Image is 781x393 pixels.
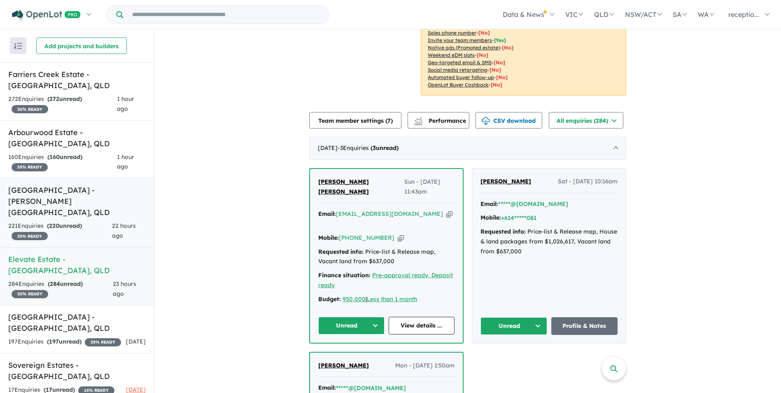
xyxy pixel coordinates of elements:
a: [PERSON_NAME] [318,361,369,371]
span: 272 [49,95,59,103]
span: 1 hour ago [117,153,134,171]
a: 950,000 [343,295,366,303]
button: Team member settings (7) [309,112,401,129]
strong: ( unread) [47,222,82,229]
a: Profile & Notes [551,317,618,335]
a: [EMAIL_ADDRESS][DOMAIN_NAME] [336,210,443,218]
span: Mon - [DATE] 1:50am [395,361,455,371]
u: Native ads (Promoted estate) [428,44,500,51]
span: [DATE] [126,338,146,345]
h5: Elevate Estate - [GEOGRAPHIC_DATA] , QLD [8,254,146,276]
strong: Mobile: [318,234,339,241]
span: [ Yes ] [494,37,506,43]
div: | [318,295,455,304]
strong: Email: [480,200,498,208]
span: [ No ] [478,30,490,36]
a: Pre-approval ready, Deposit ready [318,271,453,289]
a: View details ... [389,317,455,335]
span: 23 hours ago [113,280,136,297]
span: 1 hour ago [117,95,134,112]
u: Invite your team members [428,37,492,43]
span: [No] [477,52,488,58]
a: [PHONE_NUMBER] [339,234,394,241]
div: 284 Enquir ies [8,279,113,299]
img: Openlot PRO Logo White [12,10,81,20]
h5: [GEOGRAPHIC_DATA] - [GEOGRAPHIC_DATA] , QLD [8,311,146,334]
span: 30 % READY [12,105,48,113]
strong: Requested info: [480,228,526,235]
h5: Arbourwood Estate - [GEOGRAPHIC_DATA] , QLD [8,127,146,149]
a: Less than 1 month [367,295,417,303]
span: 30 % READY [12,290,48,298]
strong: Email: [318,384,336,391]
span: Sun - [DATE] 11:43am [404,177,455,197]
div: Price-list & Release map, Vacant land from $637,000 [318,247,455,267]
strong: ( unread) [47,338,82,345]
strong: Requested info: [318,248,364,255]
span: 35 % READY [12,163,48,171]
img: download icon [482,117,490,125]
button: Copy [446,210,452,218]
span: [No] [491,82,502,88]
div: [DATE] [309,137,626,160]
span: [No] [502,44,513,51]
span: 7 [387,117,391,124]
strong: ( unread) [371,144,399,152]
span: 3 [373,144,376,152]
u: Automated buyer follow-up [428,74,494,80]
strong: ( unread) [47,153,82,161]
span: 35 % READY [85,338,121,346]
span: 284 [50,280,60,288]
img: line-chart.svg [415,117,422,122]
span: - 3 Enquir ies [338,144,399,152]
span: [PERSON_NAME] [480,178,531,185]
img: bar-chart.svg [414,119,422,125]
span: [PERSON_NAME] [PERSON_NAME] [318,178,369,195]
button: Performance [408,112,469,129]
div: 221 Enquir ies [8,221,112,241]
strong: Finance situation: [318,271,371,279]
u: OpenLot Buyer Cashback [428,82,489,88]
div: 160 Enquir ies [8,152,117,172]
img: sort.svg [14,43,22,49]
strong: Email: [318,210,336,218]
span: 35 % READY [12,232,48,240]
span: [No] [494,59,505,65]
span: [PERSON_NAME] [318,362,369,369]
button: CSV download [476,112,542,129]
div: 272 Enquir ies [8,94,117,114]
strong: Budget: [318,295,341,303]
button: Unread [480,317,547,335]
strong: ( unread) [47,95,82,103]
h5: Sovereign Estates - [GEOGRAPHIC_DATA] , QLD [8,360,146,382]
button: Add projects and builders [36,37,127,54]
span: 160 [49,153,60,161]
span: Sat - [DATE] 10:16am [558,177,618,187]
button: Unread [318,317,385,335]
span: receptio... [728,10,759,19]
span: Performance [415,117,466,124]
span: 197 [49,338,59,345]
u: Geo-targeted email & SMS [428,59,492,65]
a: [PERSON_NAME] [PERSON_NAME] [318,177,404,197]
div: 197 Enquir ies [8,337,121,347]
h5: Farriers Creek Estate - [GEOGRAPHIC_DATA] , QLD [8,69,146,91]
span: 220 [49,222,59,229]
u: Weekend eDM slots [428,52,475,58]
strong: ( unread) [48,280,83,288]
u: Social media retargeting [428,67,487,73]
a: [PERSON_NAME] [480,177,531,187]
input: Try estate name, suburb, builder or developer [125,6,327,23]
u: Sales phone number [428,30,476,36]
span: [No] [490,67,501,73]
button: All enquiries (284) [549,112,623,129]
span: 22 hours ago [112,222,136,239]
span: [No] [496,74,508,80]
strong: Mobile: [480,214,501,221]
h5: [GEOGRAPHIC_DATA] - [PERSON_NAME][GEOGRAPHIC_DATA] , QLD [8,185,146,218]
div: Price-list & Release map, House & land packages from $1,026,617, Vacant land from $637,000 [480,227,618,256]
button: Copy [398,234,404,242]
